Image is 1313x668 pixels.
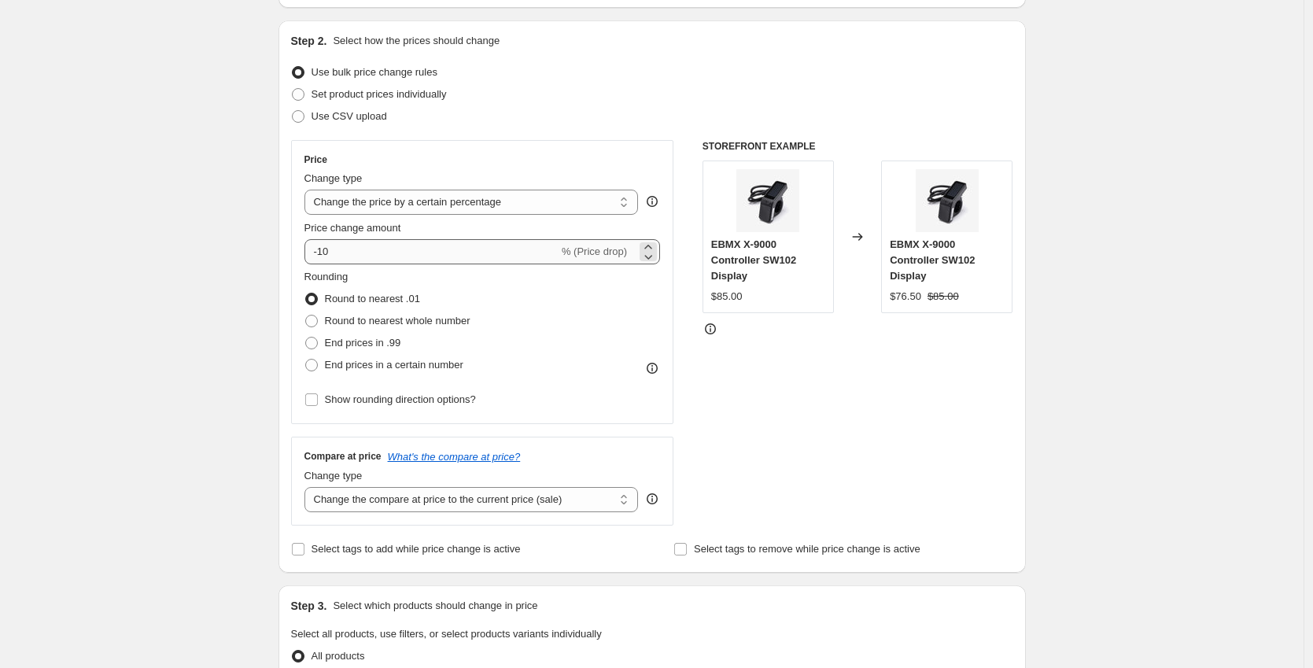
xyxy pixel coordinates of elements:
span: Change type [304,172,363,184]
div: $76.50 [890,289,921,304]
img: E0803A01-SW102_X-9000SW102Display_80x.jpg [736,169,799,232]
span: Use bulk price change rules [312,66,437,78]
span: % (Price drop) [562,245,627,257]
span: End prices in .99 [325,337,401,349]
img: E0803A01-SW102_X-9000SW102Display_80x.jpg [916,169,979,232]
span: All products [312,650,365,662]
span: Select all products, use filters, or select products variants individually [291,628,602,640]
p: Select how the prices should change [333,33,500,49]
span: EBMX X-9000 Controller SW102 Display [711,238,796,282]
div: $85.00 [711,289,743,304]
span: EBMX X-9000 Controller SW102 Display [890,238,975,282]
p: Select which products should change in price [333,598,537,614]
h3: Compare at price [304,450,382,463]
span: Price change amount [304,222,401,234]
strike: $85.00 [928,289,959,304]
span: Round to nearest .01 [325,293,420,304]
span: End prices in a certain number [325,359,463,371]
input: -15 [304,239,559,264]
div: help [644,194,660,209]
span: Change type [304,470,363,482]
h2: Step 2. [291,33,327,49]
span: Select tags to add while price change is active [312,543,521,555]
span: Show rounding direction options? [325,393,476,405]
div: help [644,491,660,507]
span: Use CSV upload [312,110,387,122]
span: Rounding [304,271,349,282]
span: Set product prices individually [312,88,447,100]
h3: Price [304,153,327,166]
span: Round to nearest whole number [325,315,470,327]
h6: STOREFRONT EXAMPLE [703,140,1013,153]
button: What's the compare at price? [388,451,521,463]
h2: Step 3. [291,598,327,614]
span: Select tags to remove while price change is active [694,543,920,555]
